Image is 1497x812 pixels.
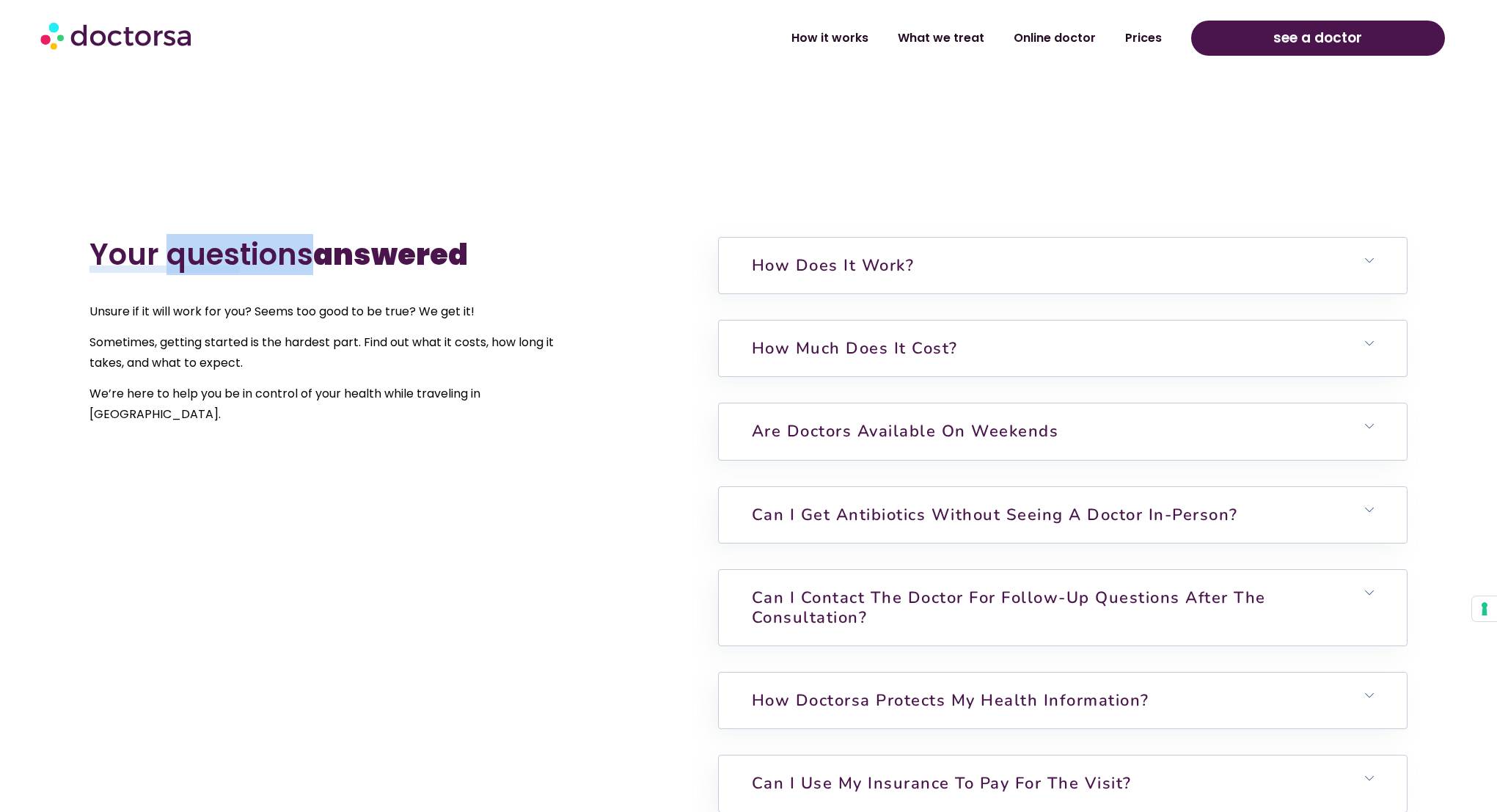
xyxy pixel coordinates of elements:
[89,301,586,322] p: Unsure if it will work for you? Seems too good to be true? We get it!
[719,321,1407,376] h6: How much does it cost?
[752,420,1059,442] a: Are doctors available on weekends
[1472,596,1497,621] button: Your consent preferences for tracking technologies
[883,21,999,55] a: What we treat
[1273,26,1362,50] span: see a doctor
[752,504,1238,526] a: Can I get antibiotics without seeing a doctor in-person?
[1191,21,1445,56] a: see a doctor
[719,570,1407,645] h6: Can I contact the doctor for follow-up questions after the consultation?
[89,332,586,373] p: Sometimes, getting started is the hardest part. Find out what it costs, how long it takes, and wh...
[752,690,1149,712] a: How Doctorsa protects my health information?
[752,772,1132,794] a: Can I use my insurance to pay for the visit?
[719,403,1407,459] h6: Are doctors available on weekends
[719,238,1407,293] h6: How does it work?
[777,21,883,55] a: How it works
[719,487,1407,543] h6: Can I get antibiotics without seeing a doctor in-person?
[1110,21,1176,55] a: Prices
[89,237,586,272] h2: Your questions
[719,673,1407,728] h6: How Doctorsa protects my health information?
[313,234,468,275] b: answered
[719,756,1407,811] h6: Can I use my insurance to pay for the visit?
[384,21,1176,55] nav: Menu
[999,21,1110,55] a: Online doctor
[752,587,1266,628] a: Can I contact the doctor for follow-up questions after the consultation?
[89,384,586,425] p: We’re here to help you be in control of your health while traveling in [GEOGRAPHIC_DATA].
[752,337,958,359] a: How much does it cost?
[752,255,915,277] a: How does it work?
